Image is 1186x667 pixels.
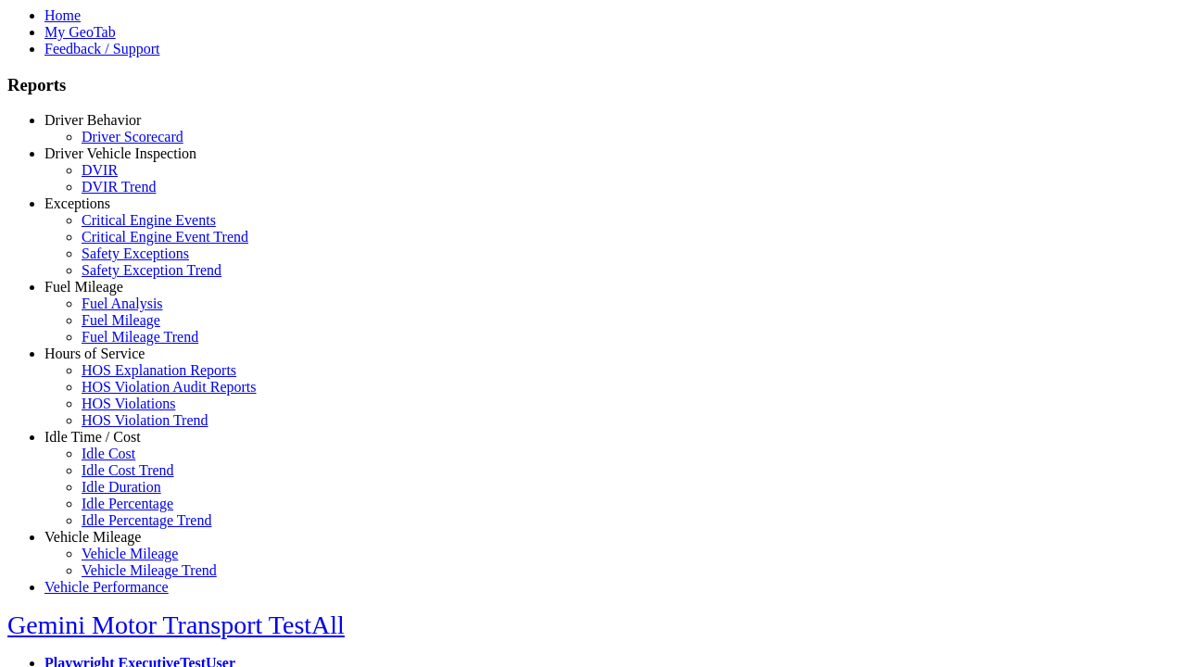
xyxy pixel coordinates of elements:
a: Fuel Mileage Trend [82,329,198,345]
a: Gemini Motor Transport TestAll [7,610,345,639]
h3: Reports [7,75,1179,95]
a: DVIR [82,162,118,178]
a: Idle Percentage Trend [82,512,211,528]
a: Idle Cost Trend [82,462,174,478]
a: Fuel Analysis [82,296,163,311]
a: HOS Explanation Reports [82,362,236,378]
a: Vehicle Mileage [82,546,178,561]
a: Home [44,7,81,23]
a: HOS Violations [82,396,175,411]
a: Idle Time / Cost [44,429,141,445]
a: Fuel Mileage [44,279,123,295]
a: Fuel Mileage [82,312,160,328]
a: Feedback / Support [44,41,159,57]
a: Safety Exception Trend [82,262,221,278]
a: DVIR Trend [82,179,156,195]
a: Driver Scorecard [82,129,183,145]
a: Critical Engine Events [82,212,216,228]
a: HOS Violation Trend [82,412,208,428]
a: Exceptions [44,195,110,211]
a: Driver Behavior [44,112,141,128]
a: Hours of Service [44,346,145,361]
a: Vehicle Performance [44,579,169,595]
a: HOS Violation Audit Reports [82,379,257,395]
a: Critical Engine Event Trend [82,229,248,245]
a: Vehicle Mileage Trend [82,562,217,578]
a: Idle Duration [82,479,161,495]
a: Vehicle Mileage [44,529,141,545]
a: Driver Vehicle Inspection [44,145,196,161]
a: Idle Percentage [82,496,173,511]
a: My GeoTab [44,24,116,40]
a: Idle Cost [82,446,135,461]
a: Safety Exceptions [82,245,189,261]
